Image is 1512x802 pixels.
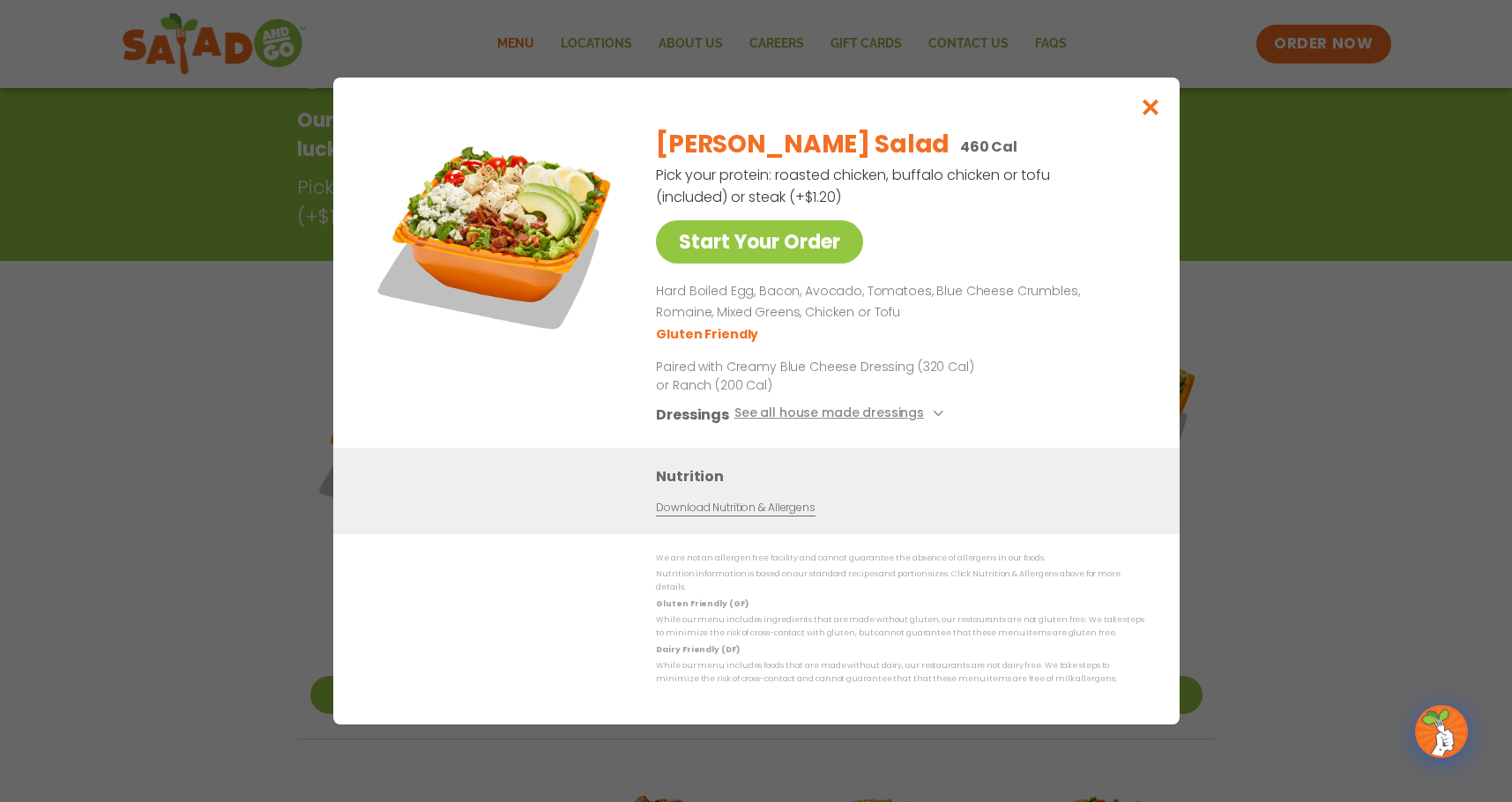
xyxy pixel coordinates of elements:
[656,598,748,609] strong: Gluten Friendly (GF)
[656,220,863,264] a: Start Your Order
[1121,78,1179,137] button: Close modal
[656,465,1153,487] h3: Nutrition
[734,404,948,426] button: See all house made dressings
[656,568,1144,595] p: Nutrition information is based on our standard recipes and portion sizes. Click Nutrition & Aller...
[656,659,1144,687] p: While our menu includes foods that are made without dairy, our restaurants are not dairy free. We...
[656,126,950,163] h2: [PERSON_NAME] Salad
[656,644,739,655] strong: Dairy Friendly (DF)
[1417,707,1466,756] img: wpChatIcon
[656,404,729,426] h3: Dressings
[656,500,815,516] a: Download Nutrition & Allergens
[656,358,982,395] p: Paired with Creamy Blue Cheese Dressing (320 Cal) or Ranch (200 Cal)
[656,552,1144,565] p: We are not an allergen free facility and cannot guarantee the absence of allergens in our foods.
[656,164,1053,208] p: Pick your protein: roasted chicken, buffalo chicken or tofu (included) or steak (+$1.20)
[373,113,620,360] img: Featured product photo for Cobb Salad
[656,325,761,344] li: Gluten Friendly
[656,613,1144,641] p: While our menu includes ingredients that are made without gluten, our restaurants are not gluten ...
[656,281,1137,323] p: Hard Boiled Egg, Bacon, Avocado, Tomatoes, Blue Cheese Crumbles, Romaine, Mixed Greens, Chicken o...
[960,136,1017,158] p: 460 Cal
